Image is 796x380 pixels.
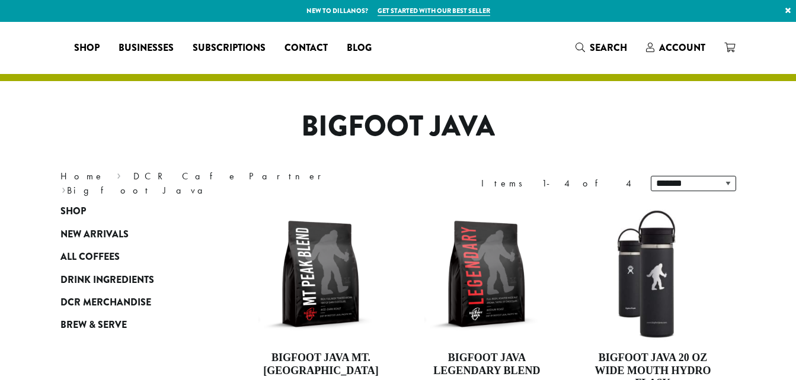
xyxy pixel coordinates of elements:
nav: Breadcrumb [60,169,381,198]
a: DCR Cafe Partner [133,170,330,182]
img: BFJ_MtPeak_12oz-300x300.png [252,206,389,342]
a: Brew & Serve [60,314,203,336]
a: Drink Ingredients [60,268,203,291]
a: Home [60,170,104,182]
img: BFJ_Legendary_12oz-300x300.png [418,206,555,342]
span: Subscriptions [193,41,266,56]
span: Search [590,41,627,54]
a: All Coffees [60,246,203,268]
a: DCR Merchandise [60,291,203,314]
span: Shop [74,41,100,56]
span: › [117,165,121,183]
span: Drink Ingredients [60,273,154,288]
a: Search [566,38,637,57]
a: Get started with our best seller [378,6,490,16]
span: Brew & Serve [60,318,127,333]
span: DCR Merchandise [60,295,151,310]
span: › [62,179,66,198]
a: New Arrivals [60,223,203,246]
span: All Coffees [60,250,120,265]
span: Blog [347,41,372,56]
span: Contact [284,41,328,56]
span: Account [659,41,705,54]
a: Shop [60,200,203,223]
h1: Bigfoot Java [52,110,745,144]
div: Items 1-4 of 4 [481,176,633,191]
h4: Bigfoot Java Mt. [GEOGRAPHIC_DATA] [253,352,389,377]
h4: Bigfoot Java Legendary Blend [418,352,555,377]
span: Shop [60,204,86,219]
span: New Arrivals [60,227,129,242]
img: LO2867-BFJ-Hydro-Flask-20oz-WM-wFlex-Sip-Lid-Black-300x300.jpg [584,206,721,342]
span: Businesses [119,41,174,56]
a: Shop [65,38,109,57]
